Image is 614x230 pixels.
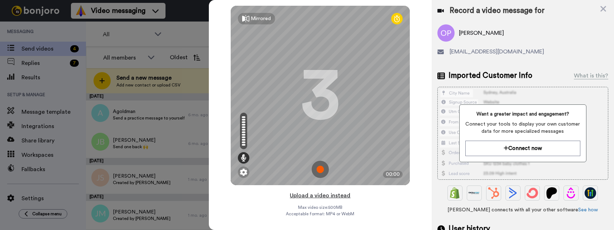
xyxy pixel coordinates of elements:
[565,187,577,199] img: Drip
[465,121,580,135] span: Connect your tools to display your own customer data for more specialized messages
[574,71,608,80] div: What is this?
[298,205,342,210] span: Max video size: 500 MB
[546,187,557,199] img: Patreon
[449,187,461,199] img: Shopify
[437,206,608,213] span: [PERSON_NAME] connects with all your other software
[312,161,329,178] img: ic_record_start.svg
[288,191,352,200] button: Upload a video instead
[450,47,544,56] span: [EMAIL_ADDRESS][DOMAIN_NAME]
[527,187,538,199] img: ConvertKit
[507,187,519,199] img: ActiveCampaign
[578,207,598,212] a: See how
[469,187,480,199] img: Ontraport
[301,69,340,122] div: 3
[488,187,499,199] img: Hubspot
[240,169,247,176] img: ic_gear.svg
[465,111,580,118] span: Want a greater impact and engagement?
[286,211,354,217] span: Acceptable format: MP4 or WebM
[465,141,580,156] button: Connect now
[383,171,403,178] div: 00:00
[585,187,596,199] img: GoHighLevel
[448,70,532,81] span: Imported Customer Info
